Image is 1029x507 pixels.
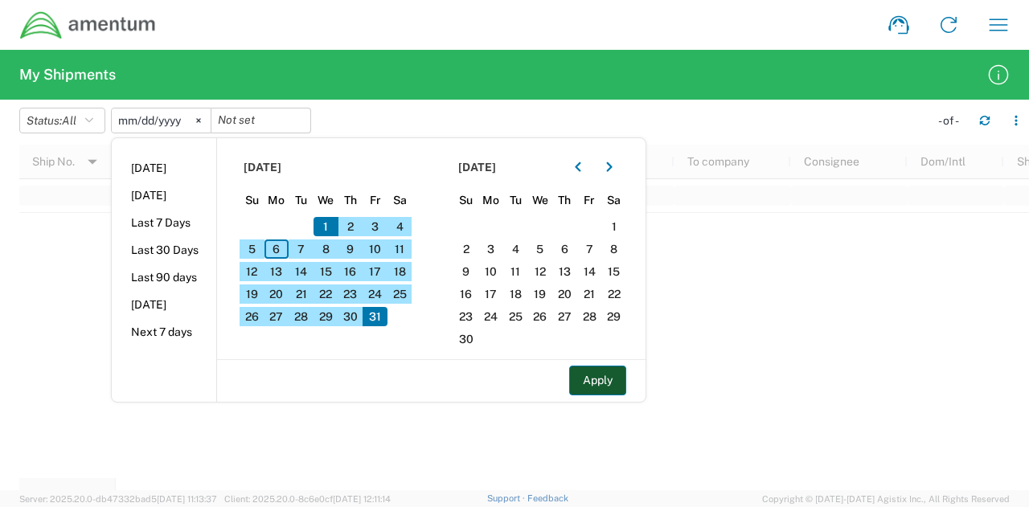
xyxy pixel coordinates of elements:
span: 30 [338,307,363,326]
span: 6 [552,239,577,259]
span: 11 [503,262,528,281]
span: 16 [454,284,479,304]
li: [DATE] [112,182,216,209]
li: Last 30 Days [112,236,216,264]
span: Th [552,193,577,207]
span: 10 [363,239,387,259]
span: Tu [289,193,314,207]
span: 14 [289,262,314,281]
span: Copyright © [DATE]-[DATE] Agistix Inc., All Rights Reserved [762,492,1010,506]
input: Not set [211,108,310,133]
span: 19 [240,284,264,304]
span: 7 [577,239,602,259]
span: 1 [314,217,338,236]
span: 12 [240,262,264,281]
li: [DATE] [112,154,216,182]
span: Su [240,193,264,207]
span: Mo [478,193,503,207]
span: Sa [601,193,626,207]
li: Last 90 days [112,264,216,291]
span: 17 [478,284,503,304]
a: Feedback [527,493,568,503]
span: We [527,193,552,207]
span: 21 [577,284,602,304]
span: 22 [314,284,338,304]
span: [DATE] [458,160,496,174]
h2: My Shipments [19,65,116,84]
span: 9 [454,262,479,281]
span: 10 [478,262,503,281]
span: 19 [527,284,552,304]
span: 2 [454,239,479,259]
span: 7 [289,239,314,259]
input: Not set [112,108,211,133]
span: 18 [503,284,528,304]
span: Mo [264,193,289,207]
span: 16 [338,262,363,281]
span: 27 [264,307,289,326]
span: 12 [527,262,552,281]
span: 28 [289,307,314,326]
span: 29 [314,307,338,326]
span: [DATE] 12:11:14 [333,494,391,504]
span: 8 [601,239,626,259]
span: 15 [314,262,338,281]
span: 26 [527,307,552,326]
span: We [314,193,338,207]
button: Apply [569,366,626,395]
span: 31 [363,307,387,326]
span: 27 [552,307,577,326]
span: [DATE] [244,160,281,174]
span: 25 [387,284,412,304]
span: 14 [577,262,602,281]
span: 5 [527,239,552,259]
div: - of - [938,113,966,128]
span: 30 [454,329,479,349]
span: 23 [338,284,363,304]
span: Th [338,193,363,207]
span: 21 [289,284,314,304]
span: Fr [577,193,602,207]
span: 6 [264,239,289,259]
span: Sa [387,193,412,207]
span: 20 [264,284,289,304]
span: Tu [503,193,528,207]
span: 29 [601,307,626,326]
span: [DATE] 11:13:37 [157,494,217,504]
span: 22 [601,284,626,304]
span: 9 [338,239,363,259]
a: Support [487,493,527,503]
span: 4 [387,217,412,236]
span: 13 [552,262,577,281]
span: 17 [363,262,387,281]
span: Server: 2025.20.0-db47332bad5 [19,494,217,504]
span: 15 [601,262,626,281]
span: 5 [240,239,264,259]
button: Status:All [19,108,105,133]
span: All [62,114,76,127]
span: 11 [387,239,412,259]
span: 4 [503,239,528,259]
span: 8 [314,239,338,259]
span: 18 [387,262,412,281]
li: Last 7 Days [112,209,216,236]
li: Next 7 days [112,318,216,345]
span: 20 [552,284,577,304]
span: Fr [363,193,387,207]
li: [DATE] [112,291,216,318]
span: 28 [577,307,602,326]
span: 1 [601,217,626,236]
span: 26 [240,307,264,326]
span: Su [454,193,479,207]
span: Client: 2025.20.0-8c6e0cf [224,494,391,504]
span: 3 [478,239,503,259]
span: 23 [454,307,479,326]
span: 3 [363,217,387,236]
span: 13 [264,262,289,281]
span: 24 [363,284,387,304]
span: 24 [478,307,503,326]
span: 25 [503,307,528,326]
span: 2 [338,217,363,236]
img: dyncorp [19,10,157,40]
